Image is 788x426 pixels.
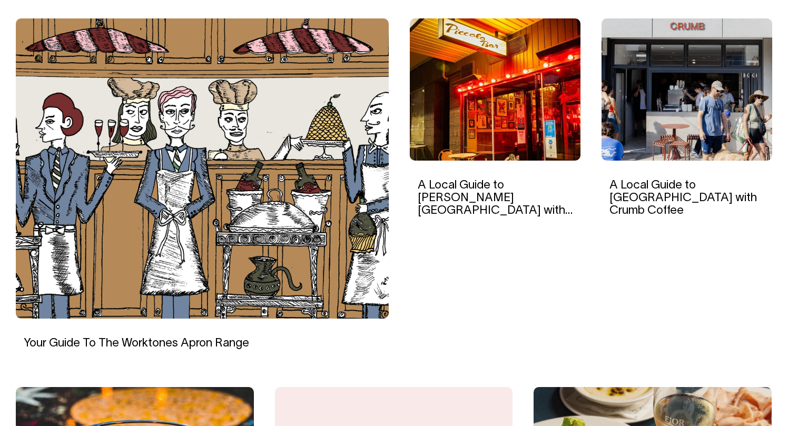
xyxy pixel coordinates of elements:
a: Your Guide To The Worktones Apron Range [24,338,249,349]
a: A Local Guide to [GEOGRAPHIC_DATA] with Crumb Coffee [609,180,757,216]
a: A Local Guide to [PERSON_NAME][GEOGRAPHIC_DATA] with Piccolo Bar [418,180,573,229]
img: People gather outside a cafe with a shopfront sign that reads "crumb". [602,18,772,161]
img: A Local Guide to Potts Point with Piccolo Bar [410,18,580,161]
img: Your Guide To The Worktones Apron Range [16,18,389,319]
